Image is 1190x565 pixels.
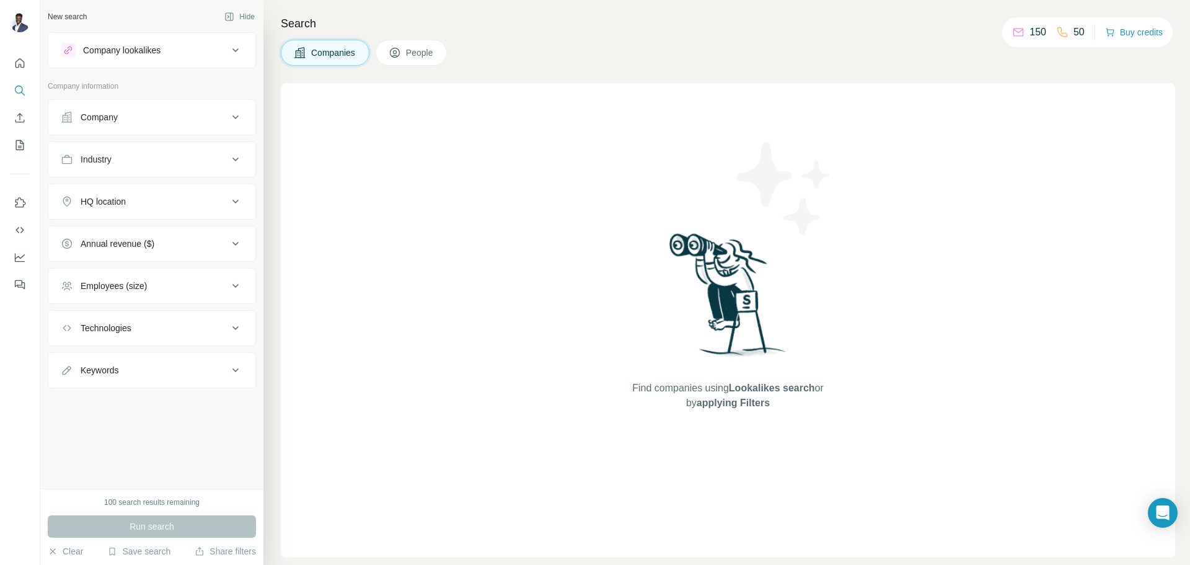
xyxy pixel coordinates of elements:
div: Technologies [81,322,131,334]
button: Technologies [48,313,255,343]
button: Search [10,79,30,102]
button: Employees (size) [48,271,255,301]
button: HQ location [48,187,255,216]
div: Employees (size) [81,280,147,292]
div: Annual revenue ($) [81,238,154,250]
button: Use Surfe API [10,219,30,241]
img: Surfe Illustration - Stars [728,133,840,244]
div: HQ location [81,195,126,208]
span: People [406,47,434,59]
p: Company information [48,81,256,92]
div: 100 search results remaining [104,497,200,508]
button: Company lookalikes [48,35,255,65]
button: My lists [10,134,30,156]
div: Industry [81,153,112,166]
button: Hide [216,7,263,26]
p: 50 [1073,25,1085,40]
div: Keywords [81,364,118,376]
button: Industry [48,145,255,174]
img: Surfe Illustration - Woman searching with binoculars [664,230,793,368]
div: Company [81,111,118,123]
div: Open Intercom Messenger [1148,498,1178,528]
span: Lookalikes search [729,383,815,393]
button: Company [48,102,255,132]
h4: Search [281,15,1175,32]
button: Annual revenue ($) [48,229,255,259]
button: Enrich CSV [10,107,30,129]
div: Company lookalikes [83,44,161,56]
div: New search [48,11,87,22]
button: Buy credits [1105,24,1163,41]
button: Quick start [10,52,30,74]
button: Dashboard [10,246,30,269]
span: Companies [311,47,356,59]
button: Feedback [10,274,30,296]
img: Avatar [10,12,30,32]
span: applying Filters [697,398,770,408]
button: Save search [107,545,170,558]
button: Clear [48,545,83,558]
p: 150 [1029,25,1046,40]
span: Find companies using or by [628,381,827,411]
button: Keywords [48,355,255,385]
button: Use Surfe on LinkedIn [10,192,30,214]
button: Share filters [195,545,256,558]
